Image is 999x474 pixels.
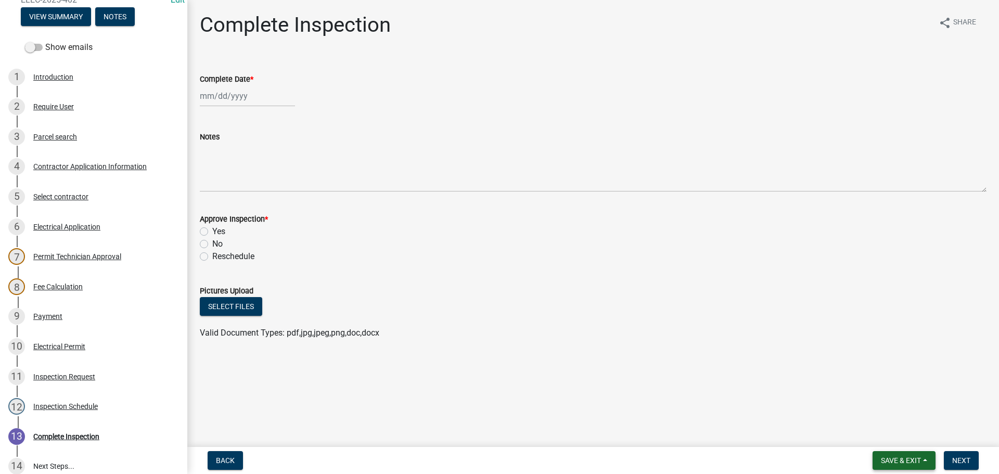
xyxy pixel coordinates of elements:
[33,73,73,81] div: Introduction
[212,225,225,238] label: Yes
[216,456,235,465] span: Back
[21,7,91,26] button: View Summary
[873,451,936,470] button: Save & Exit
[200,12,391,37] h1: Complete Inspection
[8,308,25,325] div: 9
[200,288,253,295] label: Pictures Upload
[8,428,25,445] div: 13
[95,13,135,21] wm-modal-confirm: Notes
[33,283,83,290] div: Fee Calculation
[200,216,268,223] label: Approve Inspection
[8,188,25,205] div: 5
[8,368,25,385] div: 11
[200,76,253,83] label: Complete Date
[33,133,77,140] div: Parcel search
[8,129,25,145] div: 3
[33,313,62,320] div: Payment
[200,85,295,107] input: mm/dd/yyyy
[33,253,121,260] div: Permit Technician Approval
[8,338,25,355] div: 10
[953,17,976,29] span: Share
[930,12,984,33] button: shareShare
[33,343,85,350] div: Electrical Permit
[8,248,25,265] div: 7
[208,451,243,470] button: Back
[8,278,25,295] div: 8
[8,98,25,115] div: 2
[200,297,262,316] button: Select files
[939,17,951,29] i: share
[33,163,147,170] div: Contractor Application Information
[33,373,95,380] div: Inspection Request
[212,250,254,263] label: Reschedule
[95,7,135,26] button: Notes
[200,134,220,141] label: Notes
[8,219,25,235] div: 6
[944,451,979,470] button: Next
[33,223,100,230] div: Electrical Application
[25,41,93,54] label: Show emails
[881,456,921,465] span: Save & Exit
[212,238,223,250] label: No
[8,158,25,175] div: 4
[952,456,970,465] span: Next
[33,403,98,410] div: Inspection Schedule
[8,69,25,85] div: 1
[8,398,25,415] div: 12
[33,193,88,200] div: Select contractor
[21,13,91,21] wm-modal-confirm: Summary
[200,328,379,338] span: Valid Document Types: pdf,jpg,jpeg,png,doc,docx
[33,103,74,110] div: Require User
[33,433,99,440] div: Complete Inspection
